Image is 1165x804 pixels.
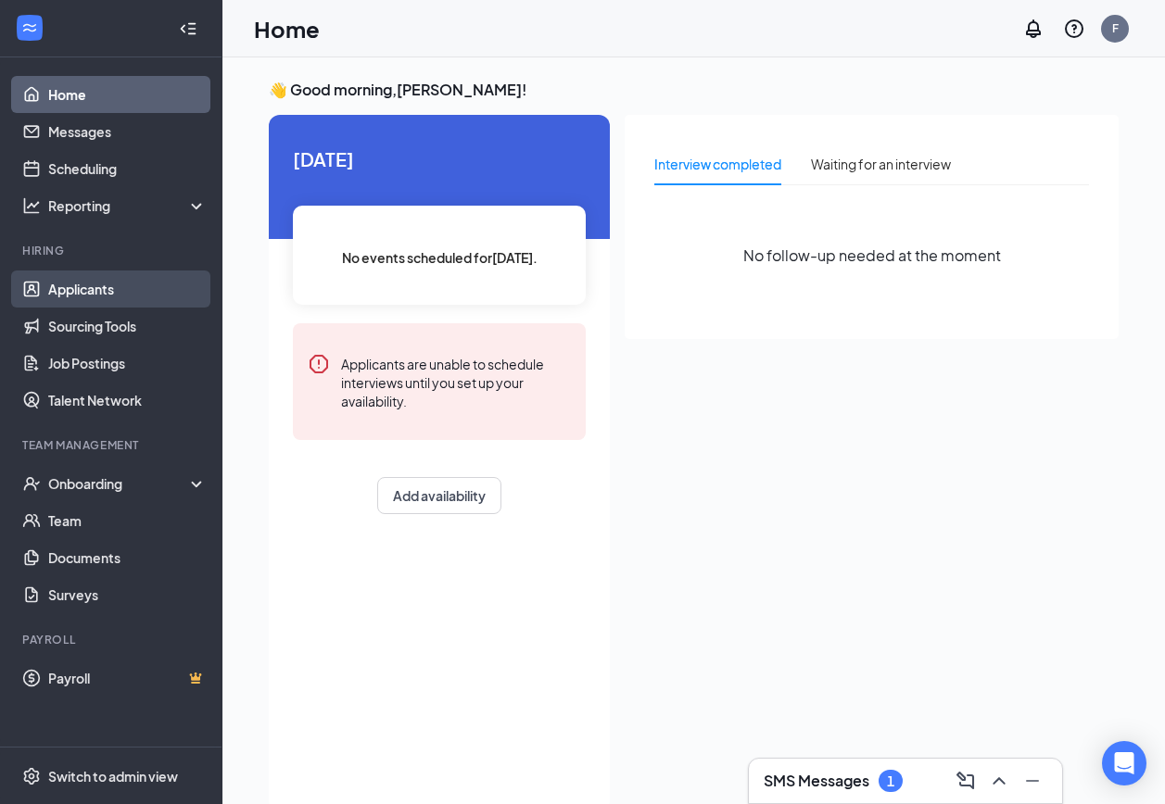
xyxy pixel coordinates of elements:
[48,308,207,345] a: Sourcing Tools
[955,770,977,792] svg: ComposeMessage
[1102,741,1146,785] div: Open Intercom Messenger
[308,353,330,375] svg: Error
[22,632,203,647] div: Payroll
[654,154,781,174] div: Interview completed
[22,196,41,215] svg: Analysis
[22,243,203,258] div: Hiring
[887,773,894,789] div: 1
[988,770,1010,792] svg: ChevronUp
[22,437,203,453] div: Team Management
[48,382,207,419] a: Talent Network
[48,270,207,308] a: Applicants
[48,539,207,576] a: Documents
[48,474,191,493] div: Onboarding
[1018,766,1047,796] button: Minimize
[269,80,1119,100] h3: 👋 Good morning, [PERSON_NAME] !
[341,353,571,410] div: Applicants are unable to schedule interviews until you set up your availability.
[48,76,207,113] a: Home
[48,660,207,697] a: PayrollCrown
[811,154,951,174] div: Waiting for an interview
[48,150,207,187] a: Scheduling
[254,13,320,44] h1: Home
[179,19,197,38] svg: Collapse
[22,474,41,493] svg: UserCheck
[764,771,869,791] h3: SMS Messages
[48,345,207,382] a: Job Postings
[1021,770,1044,792] svg: Minimize
[377,477,501,514] button: Add availability
[48,196,208,215] div: Reporting
[48,113,207,150] a: Messages
[48,502,207,539] a: Team
[1112,20,1119,36] div: F
[22,767,41,785] svg: Settings
[342,247,538,268] span: No events scheduled for [DATE] .
[1063,18,1085,40] svg: QuestionInfo
[984,766,1014,796] button: ChevronUp
[743,244,1001,267] span: No follow-up needed at the moment
[293,144,586,173] span: [DATE]
[20,19,39,37] svg: WorkstreamLogo
[1022,18,1045,40] svg: Notifications
[48,576,207,613] a: Surveys
[951,766,981,796] button: ComposeMessage
[48,767,178,785] div: Switch to admin view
